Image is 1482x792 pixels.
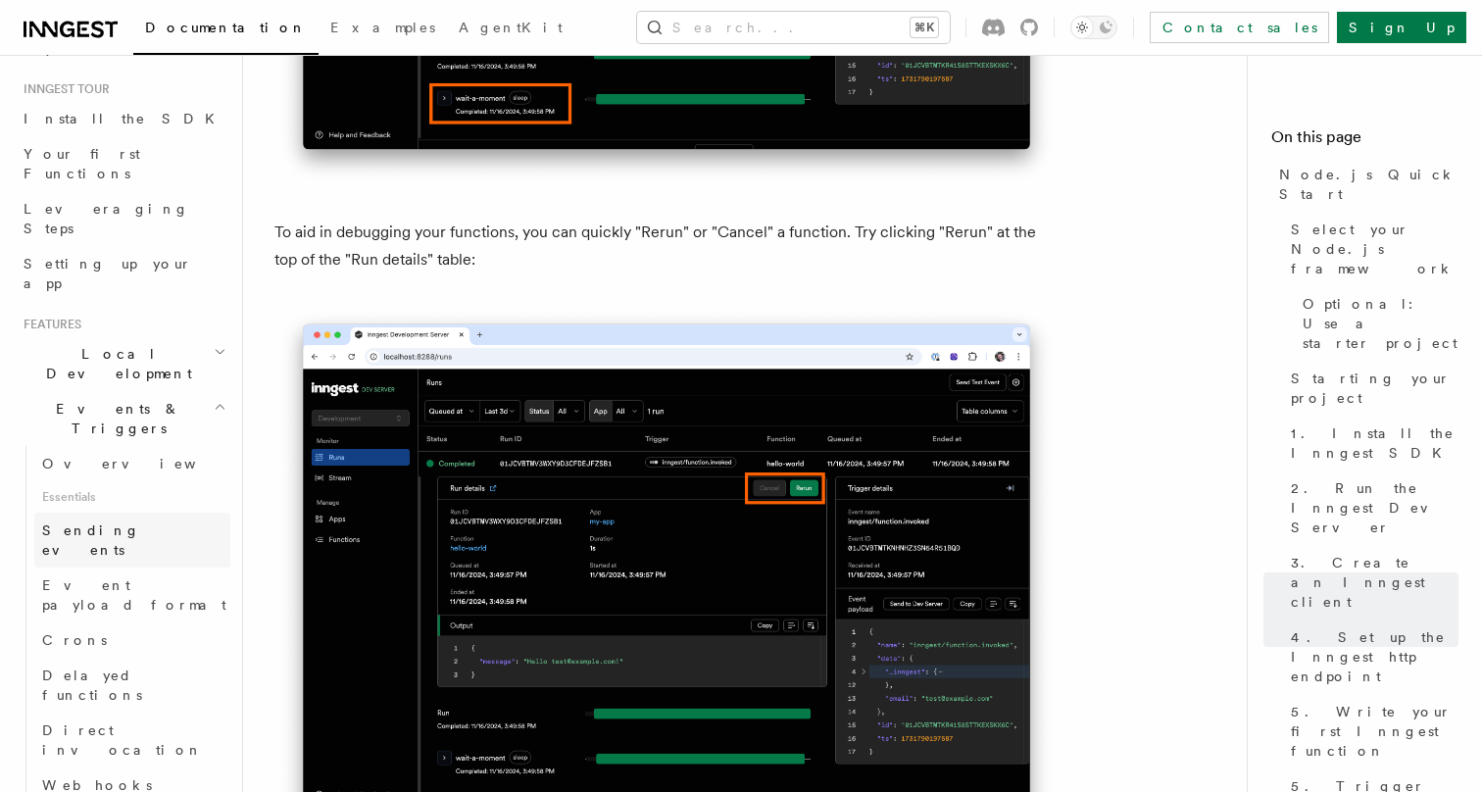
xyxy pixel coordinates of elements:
span: Your first Functions [24,146,140,181]
span: 5. Write your first Inngest function [1291,702,1458,761]
a: Delayed functions [34,658,230,713]
span: Overview [42,456,244,471]
span: Sending events [42,522,140,558]
span: Event payload format [42,577,226,613]
span: 1. Install the Inngest SDK [1291,423,1458,463]
span: Examples [330,20,435,35]
kbd: ⌘K [911,18,938,37]
a: 5. Write your first Inngest function [1283,694,1458,768]
span: 3. Create an Inngest client [1291,553,1458,612]
span: Leveraging Steps [24,201,189,236]
span: Documentation [145,20,307,35]
span: Features [16,317,81,332]
span: 4. Set up the Inngest http endpoint [1291,627,1458,686]
span: 2. Run the Inngest Dev Server [1291,478,1458,537]
a: Leveraging Steps [16,191,230,246]
a: Documentation [133,6,319,55]
a: 2. Run the Inngest Dev Server [1283,470,1458,545]
span: Direct invocation [42,722,203,758]
span: Crons [42,632,107,648]
button: Events & Triggers [16,391,230,446]
a: 4. Set up the Inngest http endpoint [1283,619,1458,694]
span: AgentKit [459,20,563,35]
a: Install the SDK [16,101,230,136]
span: Essentials [34,481,230,513]
a: Optional: Use a starter project [1295,286,1458,361]
h4: On this page [1271,125,1458,157]
a: Starting your project [1283,361,1458,416]
a: Node.js Quick Start [1271,157,1458,212]
a: 1. Install the Inngest SDK [1283,416,1458,470]
a: Direct invocation [34,713,230,767]
span: Install the SDK [24,111,226,126]
a: Sending events [34,513,230,568]
a: Overview [34,446,230,481]
a: Contact sales [1150,12,1329,43]
a: Your first Functions [16,136,230,191]
span: Inngest tour [16,81,110,97]
button: Toggle dark mode [1070,16,1117,39]
span: Events & Triggers [16,399,214,438]
a: AgentKit [447,6,574,53]
p: To aid in debugging your functions, you can quickly "Rerun" or "Cancel" a function. Try clicking ... [274,219,1059,273]
button: Local Development [16,336,230,391]
span: Delayed functions [42,668,142,703]
span: Node.js Quick Start [1279,165,1458,204]
span: Optional: Use a starter project [1303,294,1458,353]
button: Search...⌘K [637,12,950,43]
a: Select your Node.js framework [1283,212,1458,286]
a: Event payload format [34,568,230,622]
a: Examples [319,6,447,53]
a: Crons [34,622,230,658]
span: Select your Node.js framework [1291,220,1458,278]
a: Sign Up [1337,12,1466,43]
span: Setting up your app [24,256,192,291]
a: 3. Create an Inngest client [1283,545,1458,619]
span: Local Development [16,344,214,383]
a: Setting up your app [16,246,230,301]
span: Starting your project [1291,369,1458,408]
